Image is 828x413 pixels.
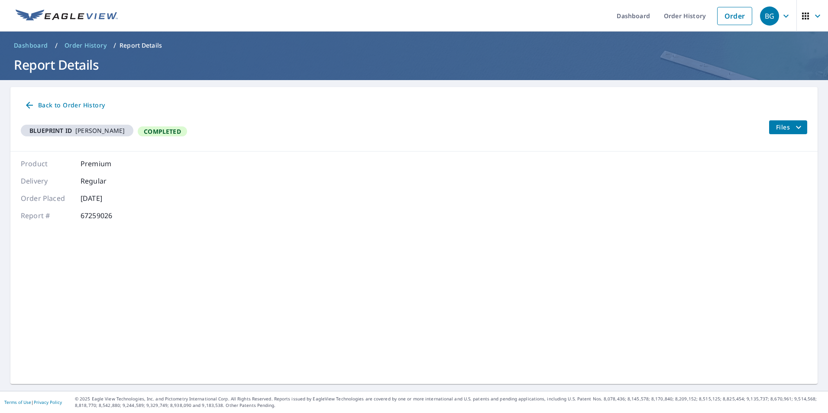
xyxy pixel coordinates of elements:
[24,100,105,111] span: Back to Order History
[139,127,186,136] span: Completed
[81,176,133,186] p: Regular
[34,399,62,405] a: Privacy Policy
[4,400,62,405] p: |
[10,56,818,74] h1: Report Details
[717,7,752,25] a: Order
[75,396,824,409] p: © 2025 Eagle View Technologies, Inc. and Pictometry International Corp. All Rights Reserved. Repo...
[769,120,807,134] button: filesDropdownBtn-67259026
[21,176,73,186] p: Delivery
[24,126,130,135] span: [PERSON_NAME]
[776,122,804,132] span: Files
[61,39,110,52] a: Order History
[21,158,73,169] p: Product
[55,40,58,51] li: /
[29,126,72,135] em: Blueprint ID
[81,210,133,221] p: 67259026
[4,399,31,405] a: Terms of Use
[21,97,108,113] a: Back to Order History
[760,6,779,26] div: BG
[21,193,73,203] p: Order Placed
[10,39,818,52] nav: breadcrumb
[21,210,73,221] p: Report #
[120,41,162,50] p: Report Details
[14,41,48,50] span: Dashboard
[81,193,133,203] p: [DATE]
[65,41,107,50] span: Order History
[16,10,118,23] img: EV Logo
[113,40,116,51] li: /
[81,158,133,169] p: Premium
[10,39,52,52] a: Dashboard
